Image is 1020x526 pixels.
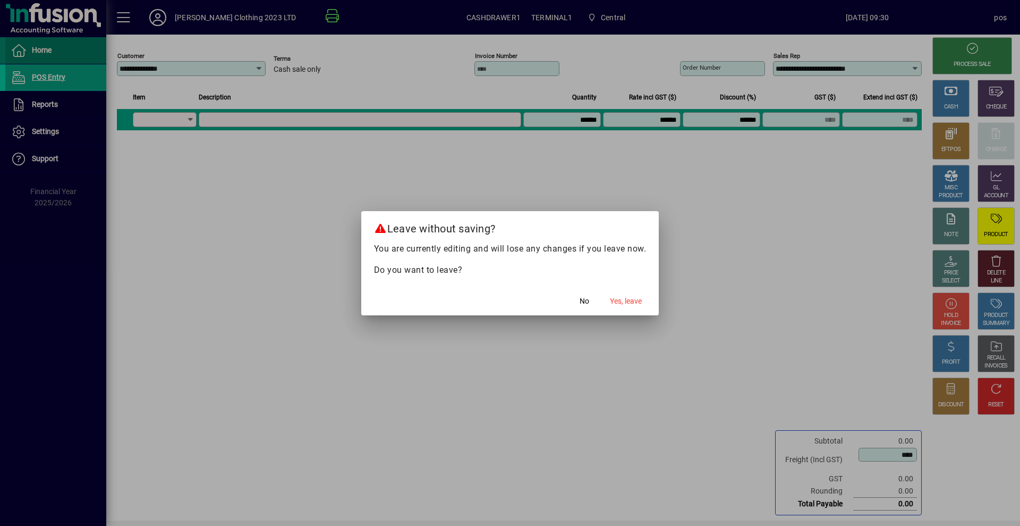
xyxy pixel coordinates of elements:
button: Yes, leave [606,292,646,311]
span: Yes, leave [610,296,642,307]
h2: Leave without saving? [361,211,659,242]
p: Do you want to leave? [374,264,647,277]
span: No [580,296,589,307]
p: You are currently editing and will lose any changes if you leave now. [374,243,647,255]
button: No [567,292,601,311]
